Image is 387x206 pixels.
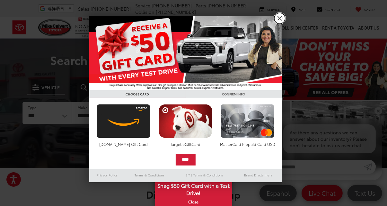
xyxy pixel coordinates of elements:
a: Terms & Conditions [125,171,174,179]
div: Target eGiftCard [157,141,214,147]
img: 55838_top_625864.jpg [89,16,282,90]
img: targetcard.png [157,104,214,138]
h3: CONFIRM INFO [186,90,282,98]
img: amazoncard.png [95,104,152,138]
h3: CHOOSE CARD [89,90,186,98]
div: MasterCard Prepaid Card USD [219,141,276,147]
a: Privacy Policy [89,171,125,179]
a: Brand Disclaimers [235,171,282,179]
div: [DOMAIN_NAME] Gift Card [95,141,152,147]
span: Snag $50 Gift Card with a Test Drive! [156,179,232,198]
img: mastercard.png [219,104,276,138]
a: SMS Terms & Conditions [174,171,235,179]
